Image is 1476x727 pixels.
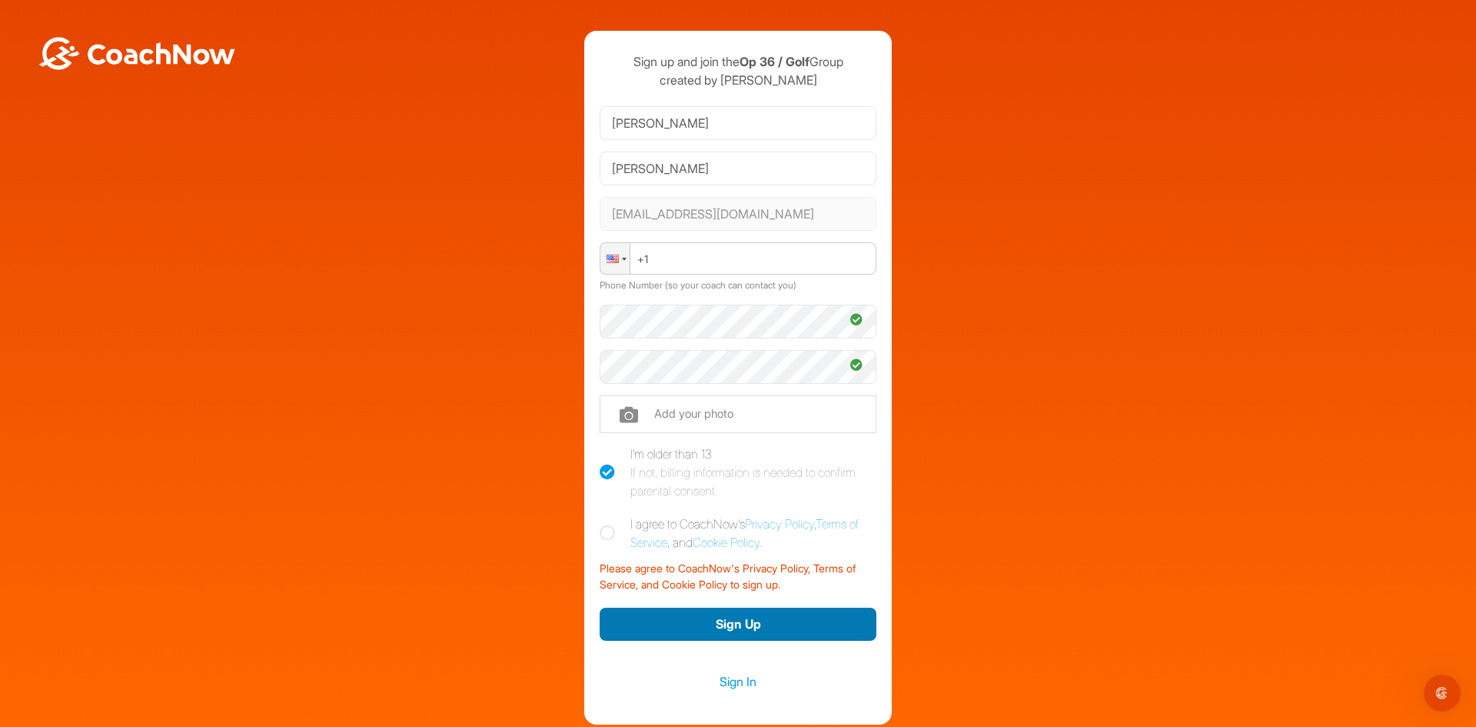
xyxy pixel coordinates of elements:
[630,445,876,500] div: I'm older than 13
[1424,675,1461,712] iframe: Intercom live chat
[600,106,876,140] input: First Name
[600,515,876,552] label: I agree to CoachNow's , , and .
[740,54,809,69] strong: Op 36 / Golf
[630,463,876,500] div: If not, billing information is needed to confirm parental consent.
[745,516,814,532] a: Privacy Policy
[600,197,876,231] input: Email
[600,52,876,71] p: Sign up and join the Group
[630,516,859,550] a: Terms of Service
[600,152,876,185] input: Last Name
[600,242,876,275] input: Phone Number
[693,535,760,550] a: Cookie Policy
[600,279,796,291] label: Phone Number (so your coach can contact you)
[600,672,876,692] a: Sign In
[37,37,237,70] img: BwLJSsUCoWCh5upNqxVrqldRgqLPVwmV24tXu5FoVAoFEpwwqQ3VIfuoInZCoVCoTD4vwADAC3ZFMkVEQFDAAAAAElFTkSuQmCC
[600,555,876,593] div: Please agree to CoachNow's Privacy Policy, Terms of Service, and Cookie Policy to sign up.
[600,71,876,89] p: created by [PERSON_NAME]
[600,243,630,274] div: United States: + 1
[600,608,876,641] button: Sign Up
